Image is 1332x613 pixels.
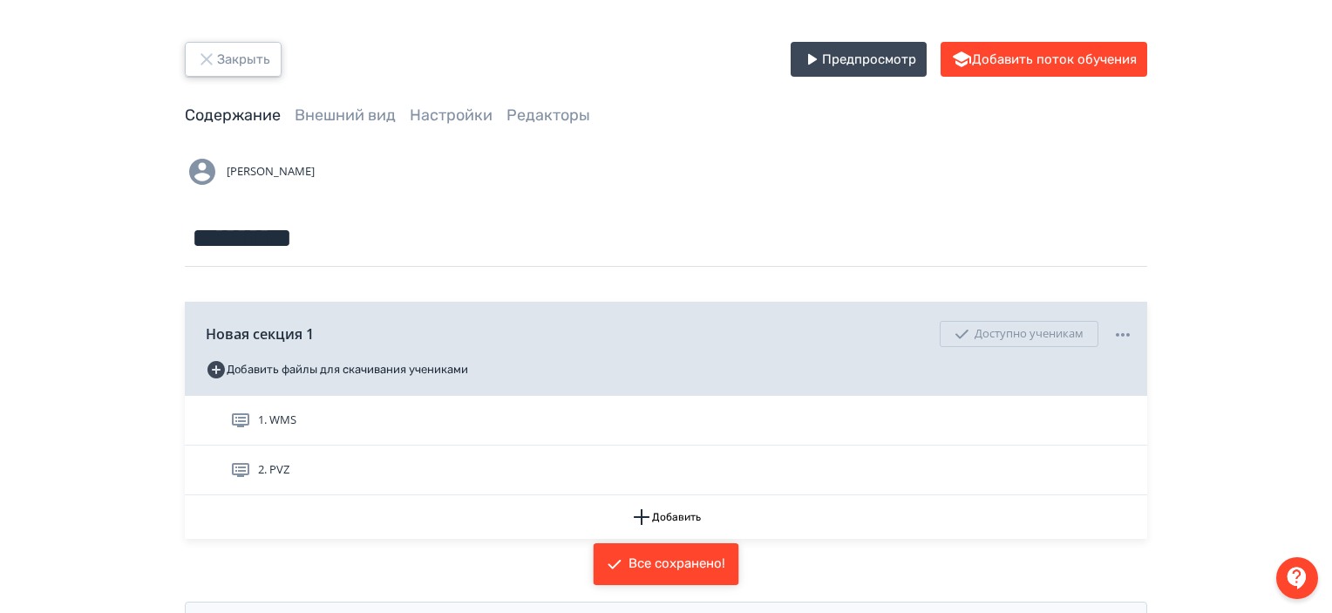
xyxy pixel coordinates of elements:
div: Все сохранено! [629,555,725,573]
button: Предпросмотр [791,42,927,77]
span: 1. WMS [258,412,296,429]
span: 2. PVZ [258,461,289,479]
a: Внешний вид [295,106,396,125]
span: [PERSON_NAME] [227,163,315,180]
a: Настройки [410,106,493,125]
button: Добавить [185,495,1147,539]
button: Закрыть [185,42,282,77]
button: Добавить поток обучения [941,42,1147,77]
button: Добавить файлы для скачивания учениками [206,356,468,384]
div: Доступно ученикам [940,321,1098,347]
div: 2. PVZ [185,446,1147,495]
a: Содержание [185,106,281,125]
a: Редакторы [506,106,590,125]
span: Новая секция 1 [206,324,314,344]
div: 1. WMS [185,396,1147,446]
